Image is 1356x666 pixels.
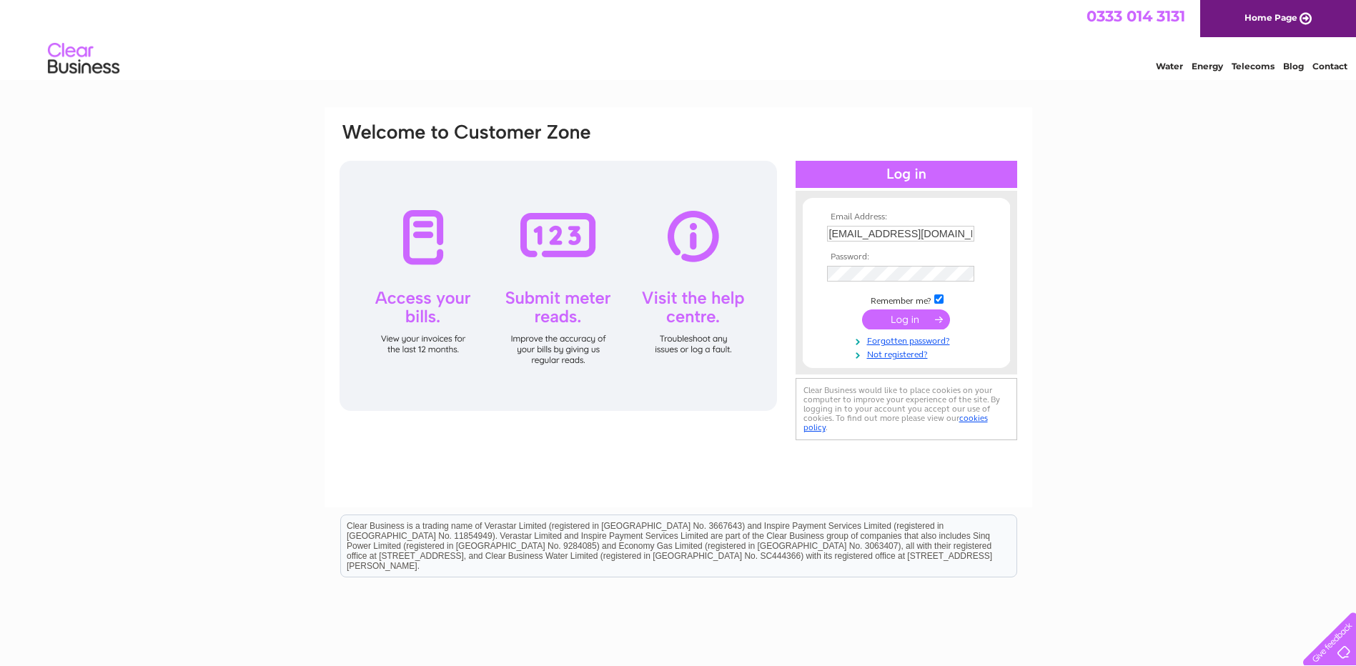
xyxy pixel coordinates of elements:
td: Remember me? [823,292,989,307]
div: Clear Business would like to place cookies on your computer to improve your experience of the sit... [796,378,1017,440]
img: logo.png [47,37,120,81]
a: 0333 014 3131 [1087,7,1185,25]
a: Not registered? [827,347,989,360]
th: Password: [823,252,989,262]
a: cookies policy [803,413,988,432]
a: Contact [1312,61,1347,71]
a: Water [1156,61,1183,71]
a: Energy [1192,61,1223,71]
a: Telecoms [1232,61,1275,71]
input: Submit [862,309,950,329]
div: Clear Business is a trading name of Verastar Limited (registered in [GEOGRAPHIC_DATA] No. 3667643... [341,8,1016,69]
th: Email Address: [823,212,989,222]
a: Blog [1283,61,1304,71]
a: Forgotten password? [827,333,989,347]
